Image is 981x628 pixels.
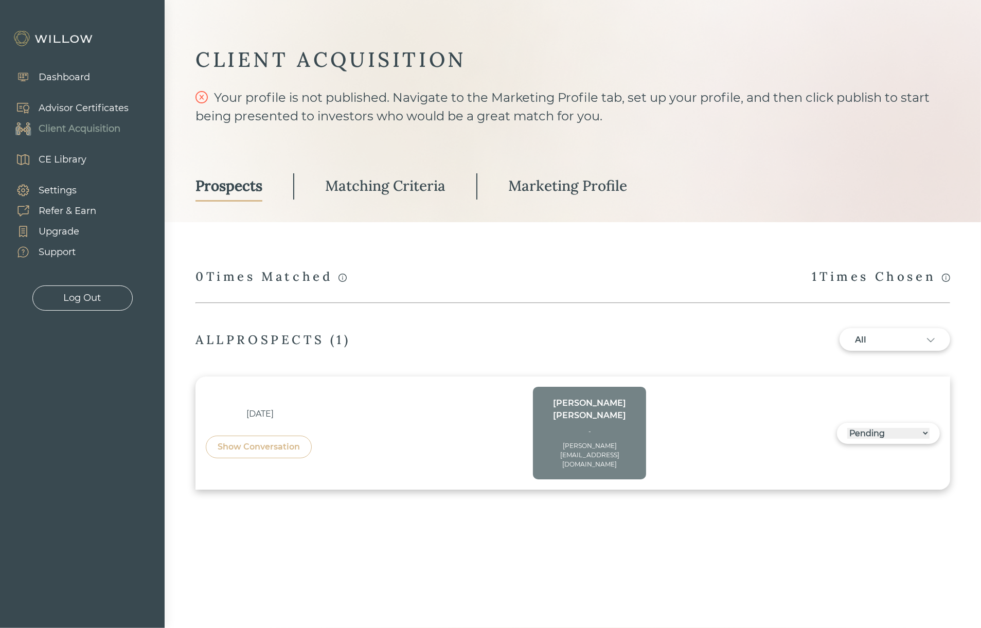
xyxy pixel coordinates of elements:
div: Refer & Earn [39,204,96,218]
div: Log Out [64,291,101,305]
div: Support [39,245,76,259]
div: 0 Times Matched [195,268,347,286]
div: Settings [39,184,77,198]
div: Advisor Certificates [39,101,129,115]
a: CE Library [5,149,86,170]
div: [PERSON_NAME] [PERSON_NAME] [543,397,636,422]
div: ALL PROSPECTS ( 1 ) [195,332,351,348]
div: Marketing Profile [508,176,627,195]
a: Marketing Profile [508,171,627,202]
div: Your profile is not published. Navigate to the Marketing Profile tab, set up your profile, and th... [195,88,950,144]
a: Prospects [195,171,262,202]
a: Refer & Earn [5,201,96,221]
a: Advisor Certificates [5,98,129,118]
div: CLIENT ACQUISITION [195,46,950,73]
span: close-circle [195,91,208,103]
div: CE Library [39,153,86,167]
div: [PERSON_NAME][EMAIL_ADDRESS][DOMAIN_NAME] [543,441,636,469]
img: Willow [13,30,95,47]
span: info-circle [338,274,347,282]
div: Matching Criteria [325,176,445,195]
div: Client Acquisition [39,122,120,136]
div: Show Conversation [218,441,300,453]
div: Upgrade [39,225,79,239]
div: [DATE] [206,408,314,420]
div: Dashboard [39,70,90,84]
span: info-circle [942,274,950,282]
a: Client Acquisition [5,118,129,139]
a: Matching Criteria [325,171,445,202]
div: All [855,334,896,346]
div: 1 Times Chosen [812,268,950,286]
a: Dashboard [5,67,90,87]
a: Settings [5,180,96,201]
div: - [543,427,636,436]
a: Upgrade [5,221,96,242]
div: Prospects [195,176,262,195]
